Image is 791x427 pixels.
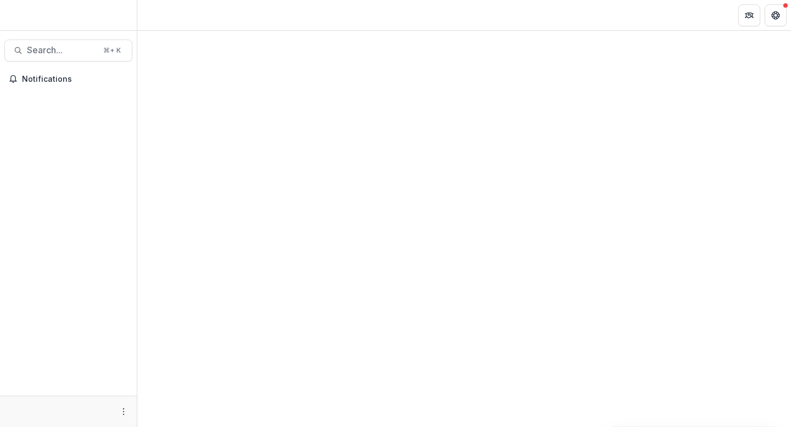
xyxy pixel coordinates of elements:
button: Notifications [4,70,132,88]
span: Notifications [22,75,128,84]
button: Get Help [765,4,787,26]
button: Search... [4,40,132,61]
span: Search... [27,45,97,55]
div: ⌘ + K [101,44,123,57]
button: More [117,405,130,418]
button: Partners [738,4,760,26]
nav: breadcrumb [142,7,188,23]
